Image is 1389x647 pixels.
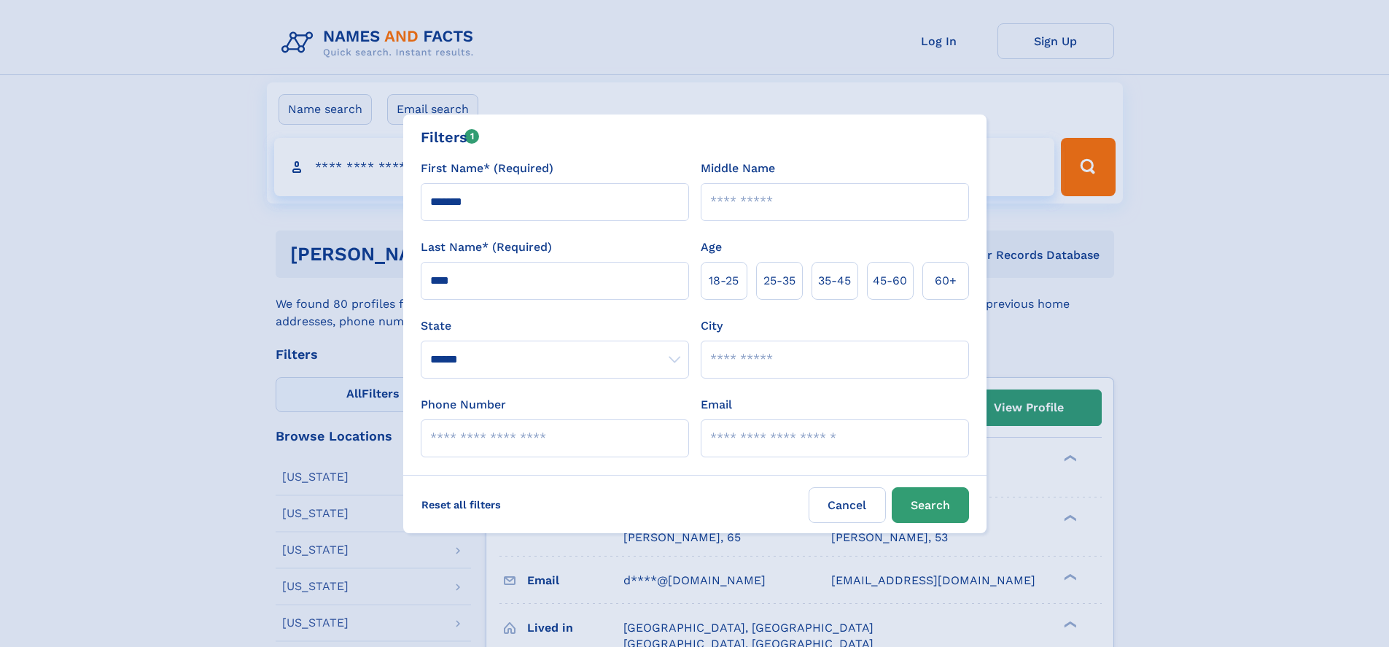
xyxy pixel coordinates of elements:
[412,487,510,522] label: Reset all filters
[935,272,957,290] span: 60+
[421,160,553,177] label: First Name* (Required)
[421,126,480,148] div: Filters
[421,317,689,335] label: State
[809,487,886,523] label: Cancel
[701,160,775,177] label: Middle Name
[763,272,795,290] span: 25‑35
[818,272,851,290] span: 35‑45
[892,487,969,523] button: Search
[421,239,552,256] label: Last Name* (Required)
[701,239,722,256] label: Age
[709,272,739,290] span: 18‑25
[873,272,907,290] span: 45‑60
[701,396,732,414] label: Email
[421,396,506,414] label: Phone Number
[701,317,723,335] label: City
